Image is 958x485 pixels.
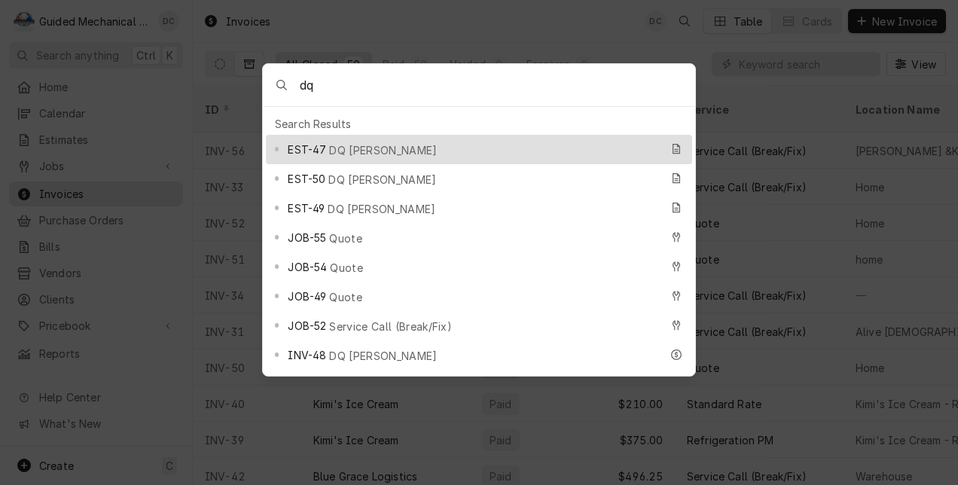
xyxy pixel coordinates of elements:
[328,172,436,188] span: DQ [PERSON_NAME]
[288,230,326,246] span: JOB-55
[288,318,326,334] span: JOB-52
[329,289,362,305] span: Quote
[329,142,437,158] span: DQ [PERSON_NAME]
[288,142,326,157] span: EST-47
[329,319,452,334] span: Service Call (Break/Fix)
[300,64,695,106] input: Search anything
[262,63,696,377] div: Global Command Menu
[330,260,363,276] span: Quote
[288,171,325,187] span: EST-50
[328,201,435,217] span: DQ [PERSON_NAME]
[288,259,327,275] span: JOB-54
[329,348,437,364] span: DQ [PERSON_NAME]
[288,347,326,363] span: INV-48
[266,113,692,135] div: Search Results
[329,230,362,246] span: Quote
[288,200,325,216] span: EST-49
[288,288,326,304] span: JOB-49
